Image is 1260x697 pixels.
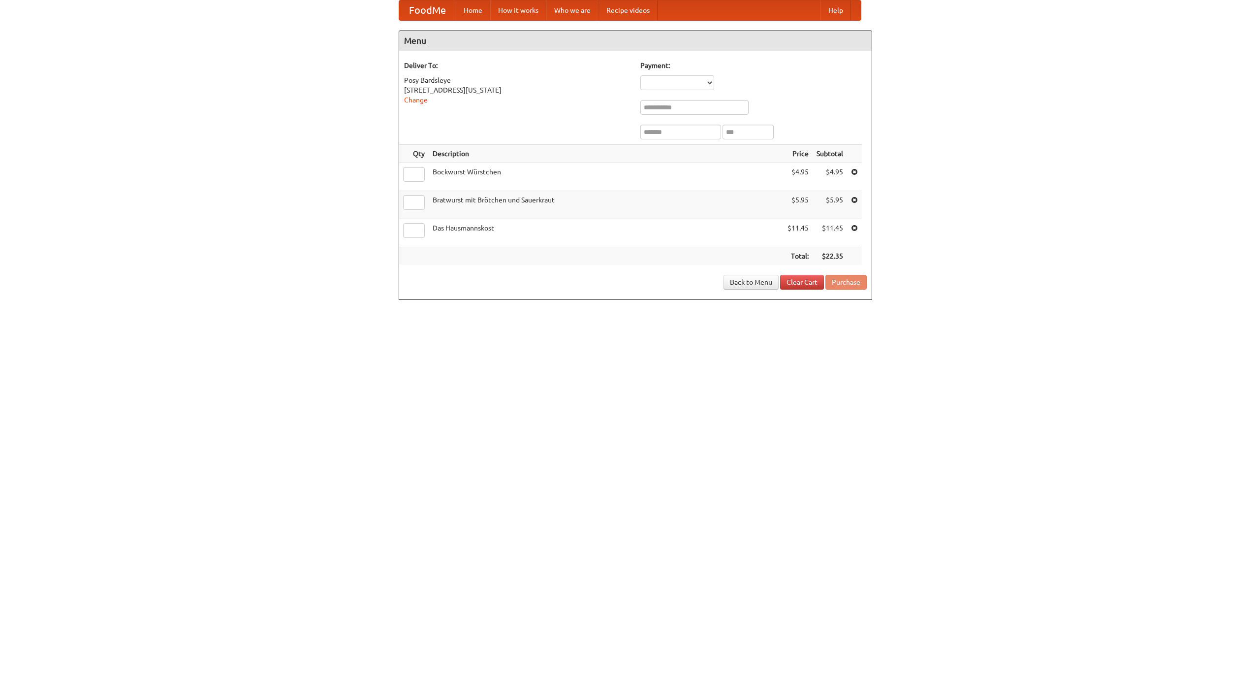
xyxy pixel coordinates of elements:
[784,219,813,247] td: $11.45
[429,163,784,191] td: Bockwurst Würstchen
[784,191,813,219] td: $5.95
[490,0,546,20] a: How it works
[813,247,847,266] th: $22.35
[456,0,490,20] a: Home
[399,31,872,51] h4: Menu
[724,275,779,290] a: Back to Menu
[784,247,813,266] th: Total:
[784,145,813,163] th: Price
[640,61,867,70] h5: Payment:
[825,275,867,290] button: Purchase
[813,163,847,191] td: $4.95
[404,61,630,70] h5: Deliver To:
[429,219,784,247] td: Das Hausmannskost
[429,145,784,163] th: Description
[404,85,630,95] div: [STREET_ADDRESS][US_STATE]
[598,0,658,20] a: Recipe videos
[820,0,851,20] a: Help
[429,191,784,219] td: Bratwurst mit Brötchen und Sauerkraut
[784,163,813,191] td: $4.95
[404,75,630,85] div: Posy Bardsleye
[813,219,847,247] td: $11.45
[546,0,598,20] a: Who we are
[813,145,847,163] th: Subtotal
[404,96,428,104] a: Change
[813,191,847,219] td: $5.95
[399,0,456,20] a: FoodMe
[780,275,824,290] a: Clear Cart
[399,145,429,163] th: Qty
